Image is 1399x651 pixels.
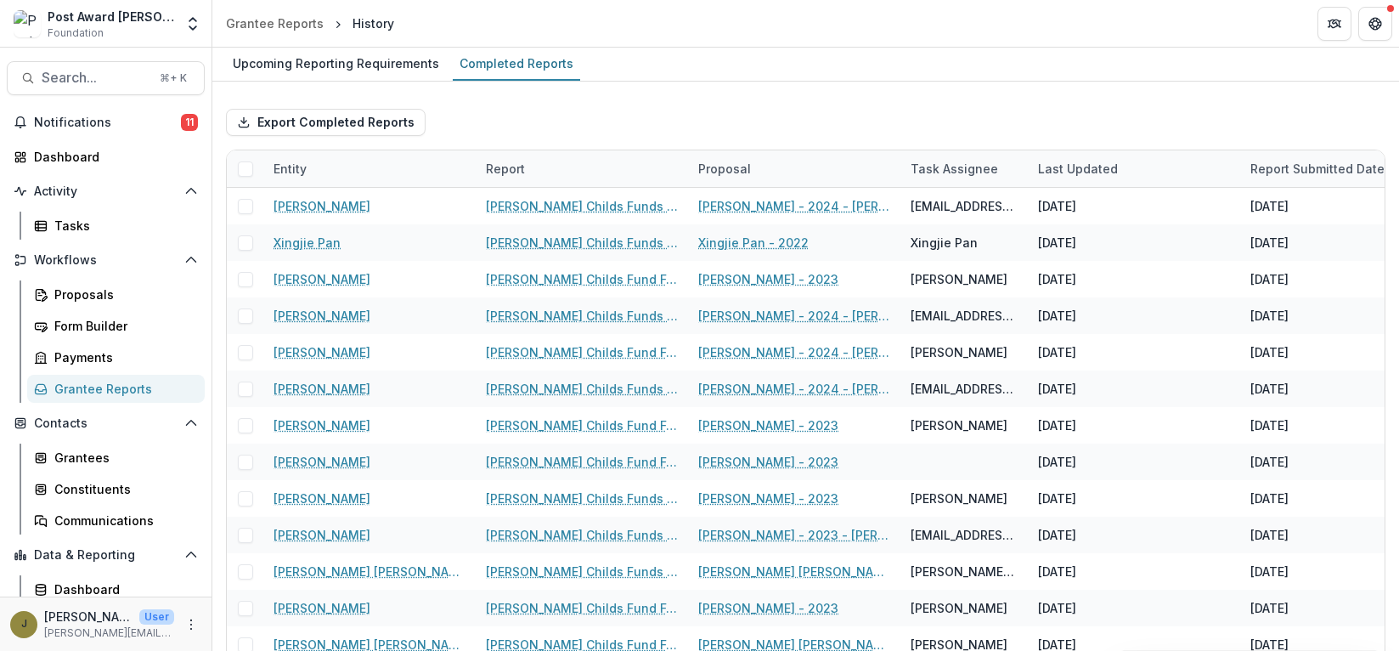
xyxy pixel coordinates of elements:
[54,380,191,398] div: Grantee Reports
[219,11,330,36] a: Grantee Reports
[486,416,678,434] a: [PERSON_NAME] Childs Fund Fellowship Award Financial Expenditure Report
[698,270,838,288] a: [PERSON_NAME] - 2023
[1038,490,1076,507] div: [DATE]
[54,217,191,235] div: Tasks
[698,490,838,507] a: [PERSON_NAME] - 2023
[698,416,838,434] a: [PERSON_NAME] - 2023
[1028,150,1240,187] div: Last Updated
[911,234,978,252] div: Xingjie Pan
[1038,526,1076,544] div: [DATE]
[486,453,678,471] a: [PERSON_NAME] Childs Fund Fellowship Award Financial Expenditure Report
[1250,599,1289,617] div: [DATE]
[1038,197,1076,215] div: [DATE]
[14,10,41,37] img: Post Award Jane Coffin Childs Memorial Fund
[27,444,205,472] a: Grantees
[698,563,890,580] a: [PERSON_NAME] [PERSON_NAME] - 2023
[54,580,191,598] div: Dashboard
[1038,343,1076,361] div: [DATE]
[1038,599,1076,617] div: [DATE]
[7,541,205,569] button: Open Data & Reporting
[900,160,1008,178] div: Task Assignee
[263,150,476,187] div: Entity
[274,453,370,471] a: [PERSON_NAME]
[274,343,370,361] a: [PERSON_NAME]
[911,307,1018,325] div: [EMAIL_ADDRESS][PERSON_NAME][DOMAIN_NAME]
[274,270,370,288] a: [PERSON_NAME]
[7,109,205,136] button: Notifications11
[486,270,678,288] a: [PERSON_NAME] Childs Fund Fellowship Award Financial Expenditure Report
[911,563,1018,580] div: [PERSON_NAME] [PERSON_NAME]
[900,150,1028,187] div: Task Assignee
[1250,197,1289,215] div: [DATE]
[486,563,678,580] a: [PERSON_NAME] Childs Funds Fellow’s Annual Progress Report
[1038,380,1076,398] div: [DATE]
[34,253,178,268] span: Workflows
[27,475,205,503] a: Constituents
[1250,416,1289,434] div: [DATE]
[48,25,104,41] span: Foundation
[1038,307,1076,325] div: [DATE]
[911,270,1007,288] div: [PERSON_NAME]
[7,178,205,205] button: Open Activity
[1250,234,1289,252] div: [DATE]
[1240,160,1395,178] div: Report Submitted Date
[698,526,890,544] a: [PERSON_NAME] - 2023 - [PERSON_NAME] Childs Memorial Fund - Fellowship Application
[698,307,890,325] a: [PERSON_NAME] - 2024 - [PERSON_NAME] Childs Memorial Fund - Fellowship Application
[476,160,535,178] div: Report
[181,614,201,635] button: More
[42,70,149,86] span: Search...
[911,416,1007,434] div: [PERSON_NAME]
[1250,526,1289,544] div: [DATE]
[27,280,205,309] a: Proposals
[1250,563,1289,580] div: [DATE]
[486,197,678,215] a: [PERSON_NAME] Childs Funds Fellow’s Annual Progress Report
[476,150,688,187] div: Report
[54,286,191,303] div: Proposals
[54,480,191,498] div: Constituents
[27,375,205,403] a: Grantee Reports
[7,143,205,171] a: Dashboard
[911,197,1018,215] div: [EMAIL_ADDRESS][DOMAIN_NAME]
[226,109,426,136] button: Export Completed Reports
[911,380,1018,398] div: [EMAIL_ADDRESS][MEDICAL_DATA][DOMAIN_NAME]
[486,307,678,325] a: [PERSON_NAME] Childs Funds Fellow’s Annual Progress Report
[486,599,678,617] a: [PERSON_NAME] Childs Fund Fellowship Award Financial Expenditure Report
[1028,160,1128,178] div: Last Updated
[156,69,190,88] div: ⌘ + K
[34,116,181,130] span: Notifications
[486,234,678,252] a: [PERSON_NAME] Childs Funds Fellow’s Annual Progress Report
[34,416,178,431] span: Contacts
[181,7,205,41] button: Open entity switcher
[274,197,370,215] a: [PERSON_NAME]
[34,184,178,199] span: Activity
[274,416,370,434] a: [PERSON_NAME]
[1038,563,1076,580] div: [DATE]
[274,490,370,507] a: [PERSON_NAME]
[27,575,205,603] a: Dashboard
[226,14,324,32] div: Grantee Reports
[698,197,890,215] a: [PERSON_NAME] - 2024 - [PERSON_NAME] Childs Memorial Fund - Fellowship Application
[688,150,900,187] div: Proposal
[48,8,174,25] div: Post Award [PERSON_NAME] Childs Memorial Fund
[1038,270,1076,288] div: [DATE]
[274,234,341,252] a: Xingjie Pan
[34,148,191,166] div: Dashboard
[219,11,401,36] nav: breadcrumb
[453,48,580,81] a: Completed Reports
[698,234,809,252] a: Xingjie Pan - 2022
[27,212,205,240] a: Tasks
[698,343,890,361] a: [PERSON_NAME] - 2024 - [PERSON_NAME] Childs Memorial Fund - Fellowship Application
[698,599,838,617] a: [PERSON_NAME] - 2023
[1038,453,1076,471] div: [DATE]
[226,48,446,81] a: Upcoming Reporting Requirements
[486,380,678,398] a: [PERSON_NAME] Childs Funds Fellow’s Annual Progress Report
[54,348,191,366] div: Payments
[7,410,205,437] button: Open Contacts
[486,526,678,544] a: [PERSON_NAME] Childs Funds Fellow’s Annual Progress Report
[274,599,370,617] a: [PERSON_NAME]
[27,343,205,371] a: Payments
[1038,234,1076,252] div: [DATE]
[181,114,198,131] span: 11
